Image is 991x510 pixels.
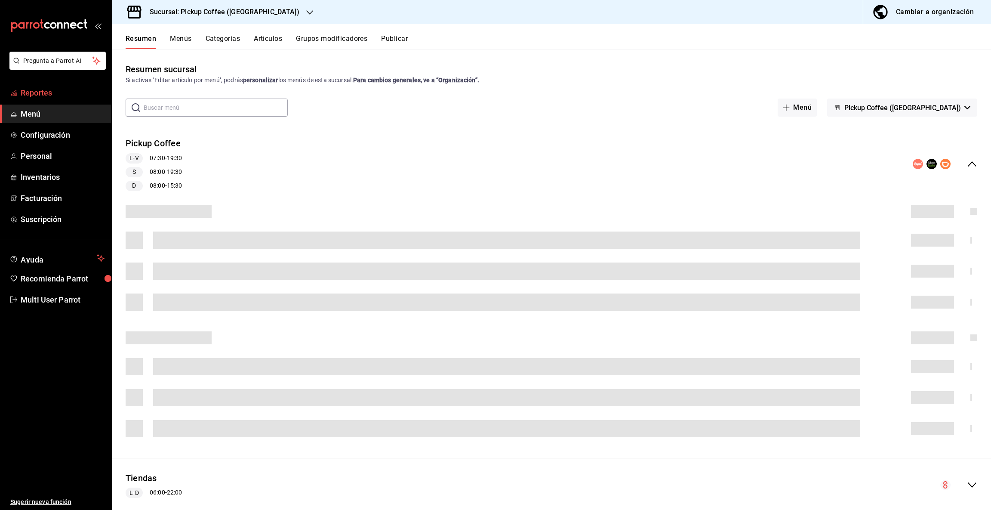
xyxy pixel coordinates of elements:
[254,34,282,49] button: Artículos
[827,99,977,117] button: Pickup Coffee ([GEOGRAPHIC_DATA])
[206,34,240,49] button: Categorías
[21,87,105,99] span: Reportes
[126,488,142,498] span: L-D
[95,22,102,29] button: open_drawer_menu
[126,181,182,191] div: 08:00 - 15:30
[23,56,92,65] span: Pregunta a Parrot AI
[126,153,182,164] div: 07:30 - 19:30
[112,465,991,505] div: collapse-menu-row
[126,63,197,76] div: Resumen sucursal
[10,498,105,507] span: Sugerir nueva función
[126,167,182,177] div: 08:00 - 19:30
[21,273,105,284] span: Recomienda Parrot
[143,7,299,17] h3: Sucursal: Pickup Coffee ([GEOGRAPHIC_DATA])
[21,294,105,306] span: Multi User Parrot
[353,77,479,83] strong: Para cambios generales, ve a “Organización”.
[21,213,105,225] span: Suscripción
[21,150,105,162] span: Personal
[21,253,93,263] span: Ayuda
[896,6,974,18] div: Cambiar a organización
[21,171,105,183] span: Inventarios
[381,34,408,49] button: Publicar
[243,77,278,83] strong: personalizar
[21,192,105,204] span: Facturación
[126,137,181,150] button: Pickup Coffee
[296,34,367,49] button: Grupos modificadores
[9,52,106,70] button: Pregunta a Parrot AI
[129,181,139,190] span: D
[126,76,977,85] div: Si activas ‘Editar artículo por menú’, podrás los menús de esta sucursal.
[21,129,105,141] span: Configuración
[126,488,182,498] div: 06:00 - 22:00
[144,99,288,116] input: Buscar menú
[170,34,191,49] button: Menús
[21,108,105,120] span: Menú
[126,472,157,485] button: Tiendas
[6,62,106,71] a: Pregunta a Parrot AI
[778,99,817,117] button: Menú
[112,130,991,198] div: collapse-menu-row
[129,167,139,176] span: S
[126,34,156,49] button: Resumen
[126,34,991,49] div: navigation tabs
[844,104,961,112] span: Pickup Coffee ([GEOGRAPHIC_DATA])
[126,154,142,163] span: L-V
